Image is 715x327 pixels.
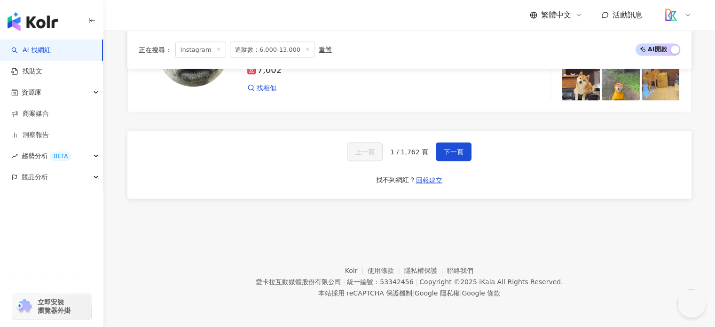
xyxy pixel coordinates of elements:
[416,173,443,188] button: 回報建立
[419,278,563,286] div: Copyright © 2025 All Rights Reserved.
[68,5,79,16] span: chat-square
[404,267,448,274] a: 隱私權保護
[436,143,471,161] button: 下一頁
[368,267,404,274] a: 使用條款
[460,289,462,297] span: |
[11,46,51,55] a: searchAI 找網紅
[230,41,315,57] span: 追蹤數：6,000-13,000
[50,152,71,161] div: BETA
[318,287,500,299] span: 本站採用 reCAPTCHA 保護機制
[613,10,643,19] span: 活動訊息
[319,46,332,53] div: 重置
[479,278,495,286] a: iKala
[12,294,91,319] a: chrome extension立即安裝 瀏覽器外掛
[602,63,640,101] img: post-image
[22,167,48,188] span: 競品分析
[415,278,417,286] span: |
[38,298,71,315] span: 立即安裝 瀏覽器外掛
[80,6,104,16] span: 留下問題
[139,46,172,53] span: 正在搜尋 ：
[22,82,41,103] span: 資源庫
[247,84,276,93] a: 找相似
[562,63,600,101] img: post-image
[11,109,49,119] a: 商案媒合
[416,176,442,184] span: 回報建立
[347,143,383,161] button: 上一頁
[15,299,33,314] img: chrome extension
[447,267,473,274] a: 聯絡我們
[255,278,341,286] div: 愛卡拉互動媒體股份有限公司
[444,148,464,156] span: 下一頁
[175,41,226,57] span: Instagram
[462,289,500,297] a: Google 條款
[415,289,460,297] a: Google 隱私權
[11,67,42,76] a: 找貼文
[642,63,680,101] img: post-image
[46,6,58,16] span: 回答
[541,10,571,20] span: 繁體中文
[412,289,415,297] span: |
[390,148,428,156] span: 1 / 1,762 頁
[345,267,368,274] a: Kolr
[22,145,71,167] span: 趨勢分析
[347,278,413,286] div: 統一編號：53342456
[343,278,345,286] span: |
[376,175,416,185] div: 找不到網紅？
[11,130,49,140] a: 洞察報告
[247,65,282,75] span: 7,002
[11,153,18,160] span: rise
[8,12,58,31] img: logo
[34,4,45,16] span: search-medium
[662,6,680,24] img: logo_koodata.png
[257,84,276,93] span: 找相似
